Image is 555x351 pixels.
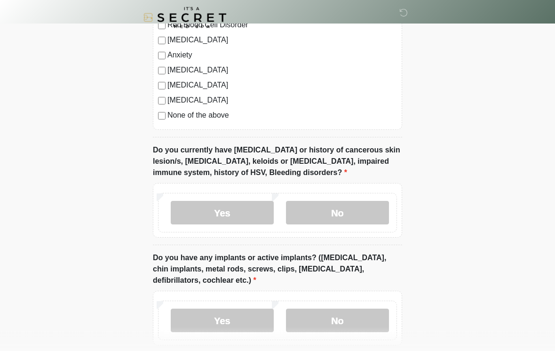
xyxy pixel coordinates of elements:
input: [MEDICAL_DATA] [158,97,166,105]
label: Do you currently have [MEDICAL_DATA] or history of cancerous skin lesion/s, [MEDICAL_DATA], keloi... [153,145,402,179]
input: [MEDICAL_DATA] [158,37,166,45]
label: Yes [171,309,274,333]
label: [MEDICAL_DATA] [167,65,397,76]
label: No [286,309,389,333]
label: Anxiety [167,50,397,61]
label: [MEDICAL_DATA] [167,80,397,91]
input: Anxiety [158,52,166,60]
label: Yes [171,201,274,225]
input: [MEDICAL_DATA] [158,82,166,90]
img: It's A Secret Med Spa Logo [143,7,226,28]
label: None of the above [167,110,397,121]
label: Do you have any implants or active implants? ([MEDICAL_DATA], chin implants, metal rods, screws, ... [153,253,402,287]
label: No [286,201,389,225]
input: None of the above [158,112,166,120]
label: [MEDICAL_DATA] [167,95,397,106]
input: [MEDICAL_DATA] [158,67,166,75]
label: [MEDICAL_DATA] [167,35,397,46]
